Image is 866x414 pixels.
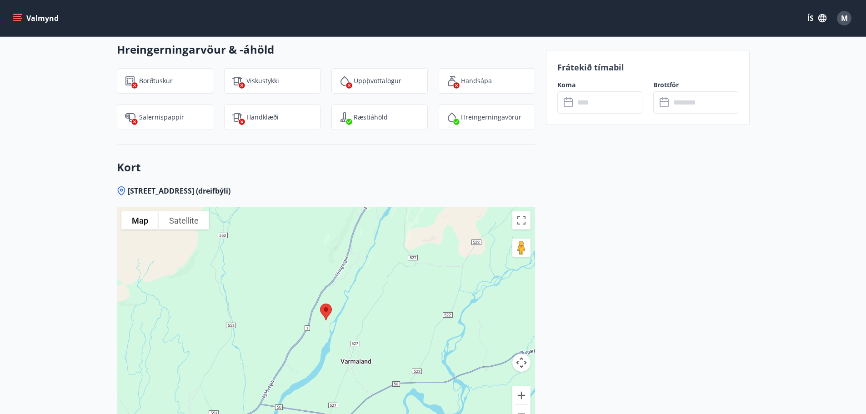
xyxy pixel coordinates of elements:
[354,76,401,85] p: Uppþvottalögur
[246,76,279,85] p: Viskustykki
[121,211,159,229] button: Show street map
[232,112,243,123] img: uiBtL0ikWr40dZiggAgPY6zIBwQcLm3lMVfqTObx.svg
[512,211,531,229] button: Toggle fullscreen view
[232,75,243,86] img: tIVzTFYizac3SNjIS52qBBKOADnNn3qEFySneclv.svg
[139,113,184,122] p: Salernispappír
[512,354,531,372] button: Map camera controls
[246,113,279,122] p: Handklæði
[339,112,350,123] img: saOQRUK9k0plC04d75OSnkMeCb4WtbSIwuaOqe9o.svg
[557,80,642,90] label: Koma
[117,160,535,175] h3: Kort
[653,80,738,90] label: Brottför
[139,76,173,85] p: Borðtuskur
[833,7,855,29] button: M
[557,61,738,73] p: Frátekið tímabil
[128,186,230,196] span: [STREET_ADDRESS] (dreifbýli)
[159,211,209,229] button: Show satellite imagery
[125,112,135,123] img: JsUkc86bAWErts0UzsjU3lk4pw2986cAIPoh8Yw7.svg
[512,386,531,404] button: Zoom in
[354,113,388,122] p: Ræstiáhöld
[841,13,848,23] span: M
[11,10,62,26] button: menu
[461,76,492,85] p: Handsápa
[117,42,535,57] h3: Hreingerningarvöur & -áhöld
[446,75,457,86] img: 96TlfpxwFVHR6UM9o3HrTVSiAREwRYtsizir1BR0.svg
[461,113,521,122] p: Hreingerningavörur
[339,75,350,86] img: y5Bi4hK1jQC9cBVbXcWRSDyXCR2Ut8Z2VPlYjj17.svg
[125,75,135,86] img: FQTGzxj9jDlMaBqrp2yyjtzD4OHIbgqFuIf1EfZm.svg
[512,239,531,257] button: Drag Pegman onto the map to open Street View
[446,112,457,123] img: IEMZxl2UAX2uiPqnGqR2ECYTbkBjM7IGMvKNT7zJ.svg
[802,10,831,26] button: ÍS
